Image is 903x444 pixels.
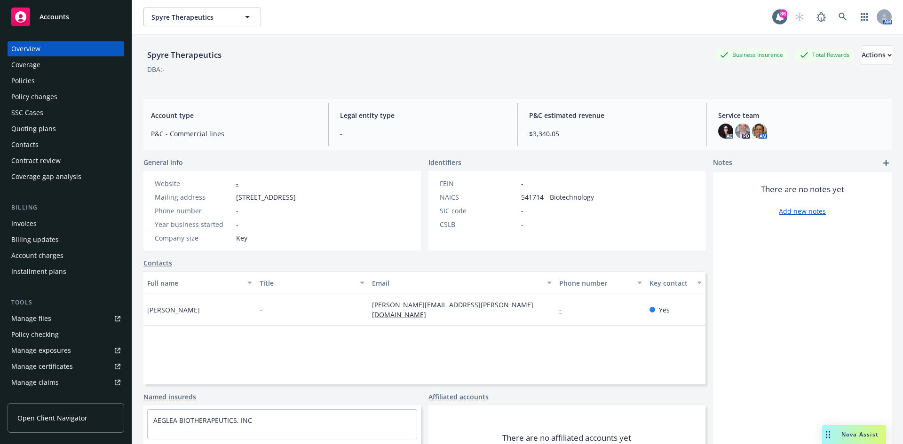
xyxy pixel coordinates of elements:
a: Overview [8,41,124,56]
a: Add new notes [779,206,826,216]
div: 86 [779,9,787,18]
div: Website [155,179,232,188]
div: Coverage gap analysis [11,169,81,184]
span: P&C - Commercial lines [151,129,317,139]
div: Contacts [11,137,39,152]
span: Key [236,233,247,243]
div: Year business started [155,219,232,229]
img: photo [735,124,750,139]
a: add [880,157,892,169]
a: Installment plans [8,264,124,279]
div: Coverage [11,57,40,72]
div: Spyre Therapeutics [143,49,225,61]
img: photo [718,124,733,139]
a: Coverage gap analysis [8,169,124,184]
a: Affiliated accounts [428,392,489,402]
div: DBA: - [147,64,165,74]
span: Account type [151,110,317,120]
span: - [236,206,238,216]
div: Quoting plans [11,121,56,136]
div: Title [260,278,354,288]
a: - [236,179,238,188]
div: Billing updates [11,232,59,247]
div: FEIN [440,179,517,188]
button: Actions [862,46,892,64]
span: $3,340.05 [529,129,695,139]
a: AEGLEA BIOTHERAPEUTICS, INC [153,416,252,425]
a: Quoting plans [8,121,124,136]
a: Report a Bug [812,8,831,26]
span: 541714 - Biotechnology [521,192,594,202]
a: Named insureds [143,392,196,402]
button: Title [256,272,368,294]
span: - [340,129,506,139]
a: Policy changes [8,89,124,104]
a: Manage files [8,311,124,326]
a: Contract review [8,153,124,168]
a: - [559,305,569,314]
span: Open Client Navigator [17,413,87,423]
div: Manage claims [11,375,59,390]
span: - [260,305,262,315]
div: Phone number [559,278,631,288]
span: Nova Assist [841,430,879,438]
div: Manage BORs [11,391,55,406]
span: Legal entity type [340,110,506,120]
span: There are no affiliated accounts yet [502,432,631,444]
div: Overview [11,41,40,56]
a: Accounts [8,4,124,30]
a: [PERSON_NAME][EMAIL_ADDRESS][PERSON_NAME][DOMAIN_NAME] [372,300,533,319]
a: Switch app [855,8,874,26]
span: [STREET_ADDRESS] [236,192,296,202]
a: Coverage [8,57,124,72]
div: Manage files [11,311,51,326]
span: - [521,219,523,229]
div: Policy checking [11,327,59,342]
div: Manage exposures [11,343,71,358]
button: Key contact [646,272,705,294]
div: Policies [11,73,35,88]
a: Contacts [8,137,124,152]
span: Spyre Therapeutics [151,12,233,22]
span: [PERSON_NAME] [147,305,200,315]
div: NAICS [440,192,517,202]
div: Installment plans [11,264,66,279]
span: Identifiers [428,157,461,167]
button: Phone number [555,272,645,294]
div: Invoices [11,216,37,231]
a: Contacts [143,258,172,268]
span: There are no notes yet [761,184,844,195]
div: Key contact [650,278,691,288]
div: Account charges [11,248,63,263]
div: Business Insurance [715,49,788,61]
div: Drag to move [822,425,834,444]
a: Manage claims [8,375,124,390]
div: Mailing address [155,192,232,202]
a: Manage BORs [8,391,124,406]
span: Service team [718,110,884,120]
span: General info [143,157,183,167]
span: Accounts [40,13,69,21]
div: Company size [155,233,232,243]
a: Invoices [8,216,124,231]
div: SSC Cases [11,105,43,120]
span: P&C estimated revenue [529,110,695,120]
div: SIC code [440,206,517,216]
a: Account charges [8,248,124,263]
span: Yes [659,305,670,315]
a: Policies [8,73,124,88]
span: - [521,206,523,216]
span: - [236,219,238,229]
a: Start snowing [790,8,809,26]
div: Policy changes [11,89,57,104]
a: SSC Cases [8,105,124,120]
div: Tools [8,298,124,307]
div: Total Rewards [795,49,854,61]
img: photo [752,124,767,139]
div: Contract review [11,153,61,168]
a: Billing updates [8,232,124,247]
a: Manage exposures [8,343,124,358]
div: Full name [147,278,242,288]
